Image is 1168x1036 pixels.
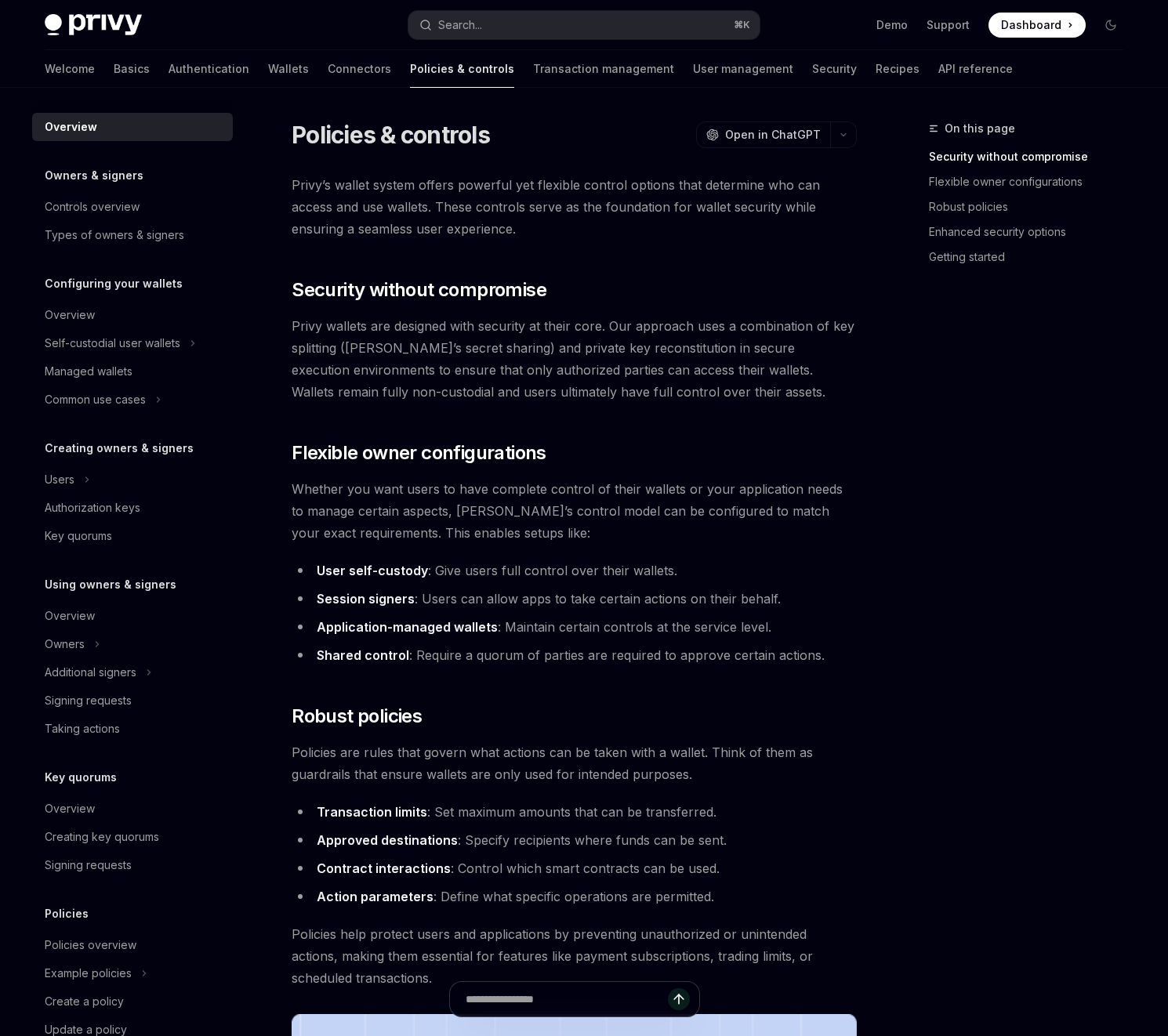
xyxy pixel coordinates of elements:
[45,50,95,88] a: Welcome
[317,563,428,578] strong: User self-custody
[876,17,908,33] a: Demo
[292,923,857,989] span: Policies help protect users and applications by preventing unauthorized or unintended actions, ma...
[45,992,124,1011] div: Create a policy
[45,663,136,682] div: Additional signers
[533,50,674,88] a: Transaction management
[45,828,159,846] div: Creating key quorums
[45,635,85,654] div: Owners
[45,197,140,216] div: Controls overview
[292,616,857,638] li: : Maintain certain controls at the service level.
[945,119,1015,138] span: On this page
[45,362,132,381] div: Managed wallets
[292,801,857,823] li: : Set maximum amounts that can be transferred.
[32,522,233,550] a: Key quorums
[114,50,150,88] a: Basics
[45,607,95,625] div: Overview
[32,715,233,743] a: Taking actions
[438,16,482,34] div: Search...
[929,245,1136,270] a: Getting started
[32,602,233,630] a: Overview
[32,931,233,959] a: Policies overview
[317,889,433,904] strong: Action parameters
[328,50,391,88] a: Connectors
[268,50,309,88] a: Wallets
[292,440,546,465] span: Flexible owner configurations
[169,50,249,88] a: Authentication
[32,823,233,851] a: Creating key quorums
[292,174,857,240] span: Privy’s wallet system offers powerful yet flexible control options that determine who can access ...
[45,14,142,36] img: dark logo
[292,704,422,729] span: Robust policies
[45,439,194,458] h5: Creating owners & signers
[32,357,233,386] a: Managed wallets
[45,166,143,185] h5: Owners & signers
[45,334,180,353] div: Self-custodial user wallets
[317,804,427,820] strong: Transaction limits
[292,644,857,666] li: : Require a quorum of parties are required to approve certain actions.
[693,50,793,88] a: User management
[45,768,117,787] h5: Key quorums
[292,315,857,403] span: Privy wallets are designed with security at their core. Our approach uses a combination of key sp...
[292,121,490,149] h1: Policies & controls
[45,691,132,710] div: Signing requests
[292,857,857,879] li: : Control which smart contracts can be used.
[292,560,857,581] li: : Give users full control over their wallets.
[45,799,95,818] div: Overview
[1098,13,1123,38] button: Toggle dark mode
[725,127,821,143] span: Open in ChatGPT
[45,719,120,738] div: Taking actions
[292,478,857,544] span: Whether you want users to have complete control of their wallets or your application needs to man...
[32,795,233,823] a: Overview
[292,829,857,851] li: : Specify recipients where funds can be sent.
[292,886,857,907] li: : Define what specific operations are permitted.
[812,50,857,88] a: Security
[929,169,1136,194] a: Flexible owner configurations
[668,988,690,1010] button: Send message
[929,144,1136,169] a: Security without compromise
[45,527,112,545] div: Key quorums
[45,390,146,409] div: Common use cases
[317,832,458,848] strong: Approved destinations
[45,964,132,983] div: Example policies
[317,591,415,607] strong: Session signers
[317,619,498,635] strong: Application-managed wallets
[317,860,451,876] strong: Contract interactions
[45,118,97,136] div: Overview
[292,588,857,610] li: : Users can allow apps to take certain actions on their behalf.
[292,741,857,785] span: Policies are rules that govern what actions can be taken with a wallet. Think of them as guardrai...
[408,11,760,39] button: Search...⌘K
[45,904,89,923] h5: Policies
[929,219,1136,245] a: Enhanced security options
[45,306,95,324] div: Overview
[32,221,233,249] a: Types of owners & signers
[988,13,1086,38] a: Dashboard
[32,494,233,522] a: Authorization keys
[32,987,233,1016] a: Create a policy
[317,647,409,663] strong: Shared control
[938,50,1013,88] a: API reference
[32,193,233,221] a: Controls overview
[32,113,233,141] a: Overview
[45,470,74,489] div: Users
[45,856,132,875] div: Signing requests
[292,277,546,302] span: Security without compromise
[1001,17,1061,33] span: Dashboard
[32,301,233,329] a: Overview
[45,575,176,594] h5: Using owners & signers
[696,121,830,148] button: Open in ChatGPT
[32,851,233,879] a: Signing requests
[45,498,140,517] div: Authorization keys
[45,274,183,293] h5: Configuring your wallets
[876,50,920,88] a: Recipes
[410,50,514,88] a: Policies & controls
[45,936,136,954] div: Policies overview
[45,226,184,245] div: Types of owners & signers
[927,17,970,33] a: Support
[32,686,233,715] a: Signing requests
[734,19,750,31] span: ⌘ K
[929,194,1136,219] a: Robust policies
